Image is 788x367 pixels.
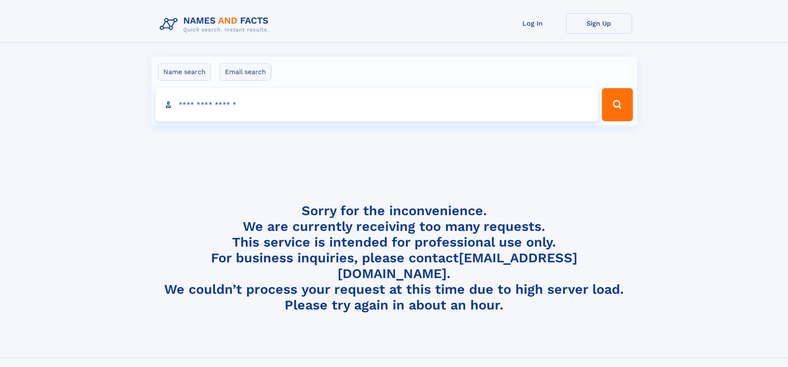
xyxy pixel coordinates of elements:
[602,88,632,121] button: Search Button
[158,63,211,81] label: Name search
[156,203,632,313] h4: Sorry for the inconvenience. We are currently receiving too many requests. This service is intend...
[500,13,566,34] a: Log In
[566,13,632,34] a: Sign Up
[156,13,275,36] img: Logo Names and Facts
[220,63,271,81] label: Email search
[156,88,599,121] input: search input
[338,250,577,281] a: [EMAIL_ADDRESS][DOMAIN_NAME]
